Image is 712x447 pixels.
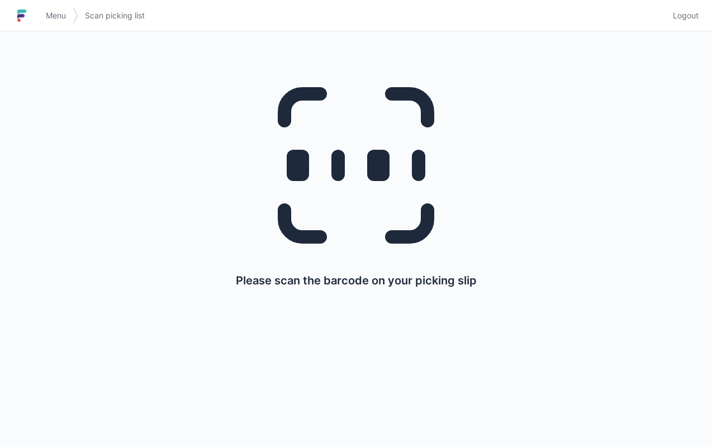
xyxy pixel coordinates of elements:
span: Logout [673,10,699,21]
span: Menu [46,10,66,21]
img: svg> [73,2,78,29]
a: Menu [39,6,73,26]
a: Logout [666,6,699,26]
a: Scan picking list [78,6,151,26]
img: logo-small.jpg [13,7,30,25]
span: Scan picking list [85,10,145,21]
p: Please scan the barcode on your picking slip [236,273,477,288]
